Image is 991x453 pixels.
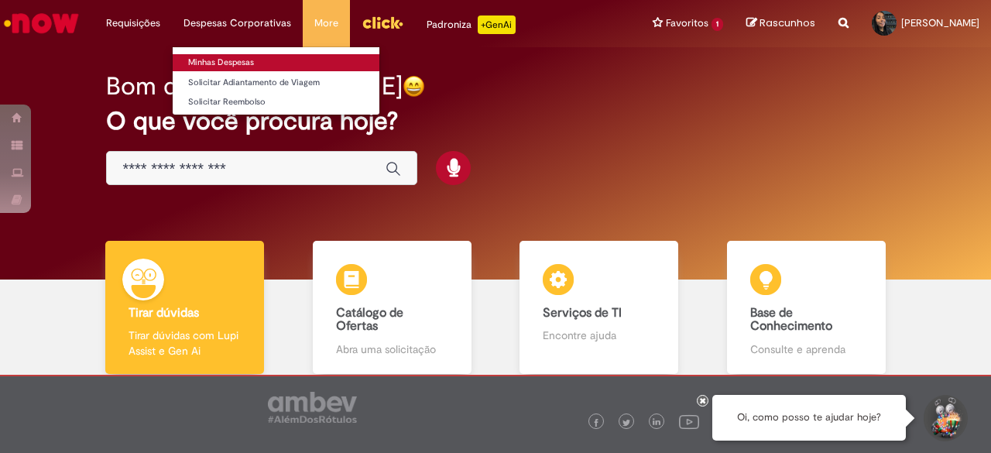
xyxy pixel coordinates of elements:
a: Rascunhos [746,16,815,31]
a: Solicitar Reembolso [173,94,379,111]
span: More [314,15,338,31]
button: Iniciar Conversa de Suporte [921,395,968,441]
img: happy-face.png [403,75,425,98]
img: ServiceNow [2,8,81,39]
ul: Despesas Corporativas [172,46,380,115]
img: click_logo_yellow_360x200.png [362,11,403,34]
a: Serviços de TI Encontre ajuda [495,241,703,375]
b: Base de Conhecimento [750,305,832,335]
a: Base de Conhecimento Consulte e aprenda [703,241,910,375]
span: 1 [712,18,723,31]
b: Catálogo de Ofertas [336,305,403,335]
a: Solicitar Adiantamento de Viagem [173,74,379,91]
a: Catálogo de Ofertas Abra uma solicitação [289,241,496,375]
div: Oi, como posso te ajudar hoje? [712,395,906,441]
span: Rascunhos [760,15,815,30]
img: logo_footer_facebook.png [592,419,600,427]
span: Favoritos [666,15,708,31]
img: logo_footer_twitter.png [622,419,630,427]
p: Encontre ajuda [543,328,655,343]
a: Minhas Despesas [173,54,379,71]
span: Requisições [106,15,160,31]
img: logo_footer_youtube.png [679,411,699,431]
p: Abra uma solicitação [336,341,448,357]
span: Despesas Corporativas [183,15,291,31]
img: logo_footer_ambev_rotulo_gray.png [268,392,357,423]
img: logo_footer_linkedin.png [653,418,660,427]
h2: Bom dia, [PERSON_NAME] [106,73,403,100]
b: Tirar dúvidas [129,305,199,321]
div: Padroniza [427,15,516,34]
p: Tirar dúvidas com Lupi Assist e Gen Ai [129,328,241,359]
span: [PERSON_NAME] [901,16,979,29]
h2: O que você procura hoje? [106,108,884,135]
a: Tirar dúvidas Tirar dúvidas com Lupi Assist e Gen Ai [81,241,289,375]
p: +GenAi [478,15,516,34]
b: Serviços de TI [543,305,622,321]
p: Consulte e aprenda [750,341,862,357]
